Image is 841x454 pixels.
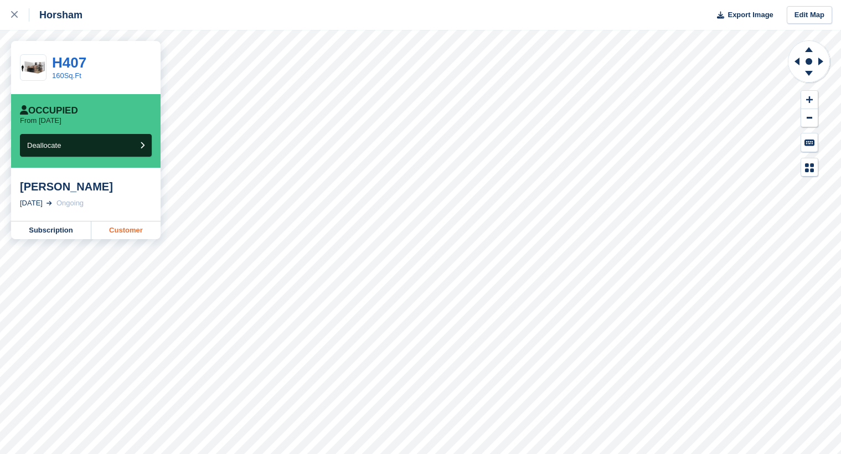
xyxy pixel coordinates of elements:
[56,198,84,209] div: Ongoing
[52,54,86,71] a: H407
[801,109,818,127] button: Zoom Out
[52,71,81,80] a: 160Sq.Ft
[91,221,161,239] a: Customer
[11,221,91,239] a: Subscription
[20,180,152,193] div: [PERSON_NAME]
[29,8,82,22] div: Horsham
[710,6,773,24] button: Export Image
[27,141,61,149] span: Deallocate
[20,105,78,116] div: Occupied
[20,116,61,125] p: From [DATE]
[20,198,43,209] div: [DATE]
[787,6,832,24] a: Edit Map
[801,91,818,109] button: Zoom In
[47,201,52,205] img: arrow-right-light-icn-cde0832a797a2874e46488d9cf13f60e5c3a73dbe684e267c42b8395dfbc2abf.svg
[20,58,46,78] img: 150-sqft-unit.jpg
[801,133,818,152] button: Keyboard Shortcuts
[20,134,152,157] button: Deallocate
[801,158,818,177] button: Map Legend
[728,9,773,20] span: Export Image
